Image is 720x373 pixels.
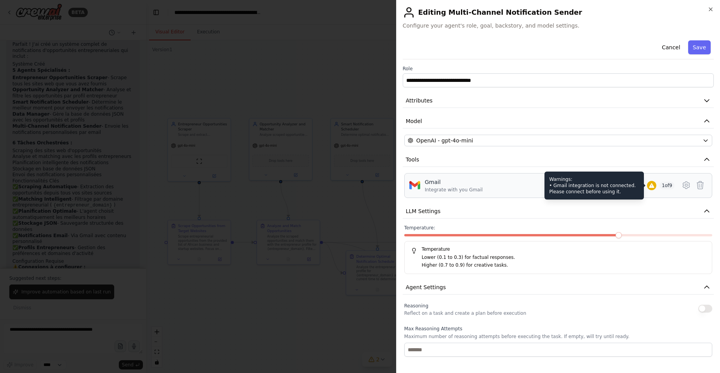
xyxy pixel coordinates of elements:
[544,172,644,200] div: Warnings: • Gmail integration is not connected. Please connect before using it.
[693,178,707,192] button: Delete tool
[404,333,712,340] p: Maximum number of reasoning attempts before executing the task. If empty, will try until ready.
[404,135,712,146] button: OpenAI - gpt-4o-mini
[406,117,422,125] span: Model
[406,283,446,291] span: Agent Settings
[403,114,714,128] button: Model
[404,326,712,332] label: Max Reasoning Attempts
[403,6,714,19] h2: Editing Multi-Channel Notification Sender
[688,40,711,54] button: Save
[409,180,420,191] img: Gmail
[411,246,706,252] h5: Temperature
[403,280,714,295] button: Agent Settings
[403,153,714,167] button: Tools
[406,97,433,104] span: Attributes
[404,303,428,309] span: Reasoning
[657,40,685,54] button: Cancel
[403,204,714,219] button: LLM Settings
[679,178,693,192] button: Configure tool
[403,22,714,29] span: Configure your agent's role, goal, backstory, and model settings.
[404,225,435,231] span: Temperature:
[422,262,706,269] p: Higher (0.7 to 0.9) for creative tasks.
[404,310,526,316] p: Reflect on a task and create a plan before execution
[403,94,714,108] button: Attributes
[416,137,473,144] span: OpenAI - gpt-4o-mini
[659,182,675,189] span: 1 of 9
[406,207,441,215] span: LLM Settings
[422,254,706,262] p: Lower (0.1 to 0.3) for factual responses.
[425,178,483,186] div: Gmail
[425,187,483,193] div: Integrate with you Gmail
[406,156,419,163] span: Tools
[403,66,714,72] label: Role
